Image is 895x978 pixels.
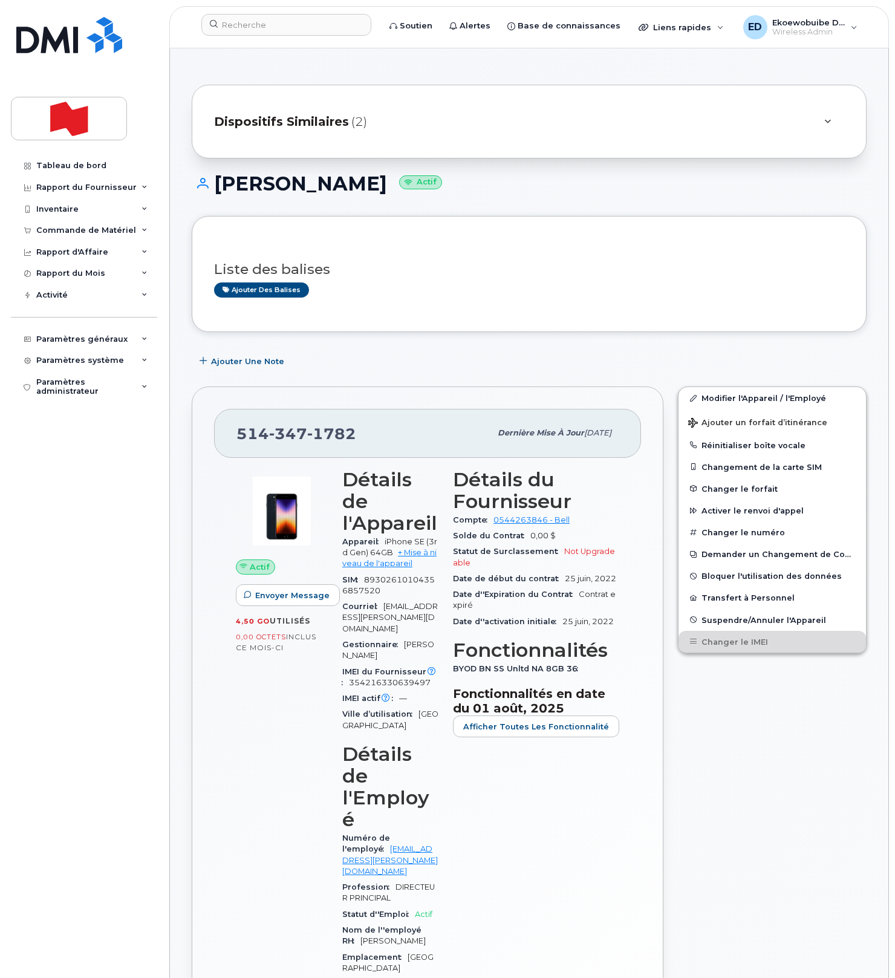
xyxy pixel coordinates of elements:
span: Afficher Toutes les Fonctionnalité [463,721,609,732]
span: Envoyer Message [255,590,330,601]
button: Changer le forfait [679,478,866,500]
span: Activer le renvoi d'appel [701,506,804,515]
h1: [PERSON_NAME] [192,173,867,194]
h3: Liste des balises [214,262,844,277]
button: Activer le renvoi d'appel [679,500,866,521]
h3: Fonctionnalités [453,639,619,661]
span: 89302610104356857520 [342,575,435,595]
span: Actif [250,561,270,573]
span: Courriel [342,602,383,611]
small: Actif [399,175,442,189]
span: 354216330639497 [349,678,431,687]
span: [PERSON_NAME] [360,936,426,945]
button: Demander un Changement de Compte [679,543,866,565]
button: Suspendre/Annuler l'Appareil [679,609,866,631]
span: Statut d''Emploi [342,910,415,919]
span: Appareil [342,537,385,546]
a: [EMAIL_ADDRESS][PERSON_NAME][DOMAIN_NAME] [342,844,438,876]
button: Changer le IMEI [679,631,866,653]
span: iPhone SE (3rd Gen) 64GB [342,537,437,557]
span: 0,00 Octets [236,633,286,641]
h3: Détails de l'Appareil [342,469,438,534]
span: — [399,694,407,703]
a: Modifier l'Appareil / l'Employé [679,387,866,409]
span: Ville d’utilisation [342,709,418,719]
span: 25 juin, 2022 [565,574,616,583]
span: 0,00 $ [530,531,556,540]
span: Numéro de l'employé [342,833,390,853]
span: Emplacement [342,953,408,962]
span: Suspendre/Annuler l'Appareil [701,615,826,624]
h3: Détails de l'Employé [342,743,438,830]
span: SIM [342,575,364,584]
span: 347 [269,425,307,443]
span: Actif [415,910,432,919]
span: 4,50 Go [236,617,270,625]
span: Not Upgradeable [453,547,615,567]
button: Changement de la carte SIM [679,456,866,478]
span: utilisés [270,616,310,625]
button: Envoyer Message [236,584,340,606]
button: Ajouter un forfait d’itinérance [679,409,866,434]
span: Statut de Surclassement [453,547,564,556]
span: 25 juin, 2022 [562,617,614,626]
button: Réinitialiser boîte vocale [679,434,866,456]
h3: Détails du Fournisseur [453,469,619,512]
a: 0544263846 - Bell [493,515,570,524]
span: Dernière mise à jour [498,428,584,437]
span: Ajouter une Note [211,356,284,367]
span: 514 [236,425,356,443]
span: Changer le forfait [701,484,778,493]
span: Compte [453,515,493,524]
span: (2) [351,113,367,131]
span: [GEOGRAPHIC_DATA] [342,709,438,729]
span: [EMAIL_ADDRESS][PERSON_NAME][DOMAIN_NAME] [342,602,438,633]
span: Gestionnaire [342,640,404,649]
span: Profession [342,882,395,892]
button: Afficher Toutes les Fonctionnalité [453,716,619,737]
h3: Fonctionnalités en date du 01 août, 2025 [453,686,619,716]
span: Nom de l''employé RH [342,925,421,945]
span: inclus ce mois-ci [236,632,316,652]
a: Ajouter des balises [214,282,309,298]
span: [DATE] [584,428,611,437]
span: IMEI actif [342,694,399,703]
img: image20231002-3703462-1angbar.jpeg [246,475,318,547]
button: Bloquer l'utilisation des données [679,565,866,587]
span: IMEI du Fournisseur [342,667,438,687]
span: Date d''activation initiale [453,617,562,626]
button: Transfert à Personnel [679,587,866,608]
span: Solde du Contrat [453,531,530,540]
span: [GEOGRAPHIC_DATA] [342,953,434,973]
span: 1782 [307,425,356,443]
span: Ajouter un forfait d’itinérance [688,418,827,429]
span: Dispositifs Similaires [214,113,349,131]
button: Changer le numéro [679,521,866,543]
span: BYOD BN SS Unltd NA 8GB 36 [453,664,584,673]
span: Date de début du contrat [453,574,565,583]
button: Ajouter une Note [192,350,295,372]
span: Date d''Expiration du Contrat [453,590,579,599]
